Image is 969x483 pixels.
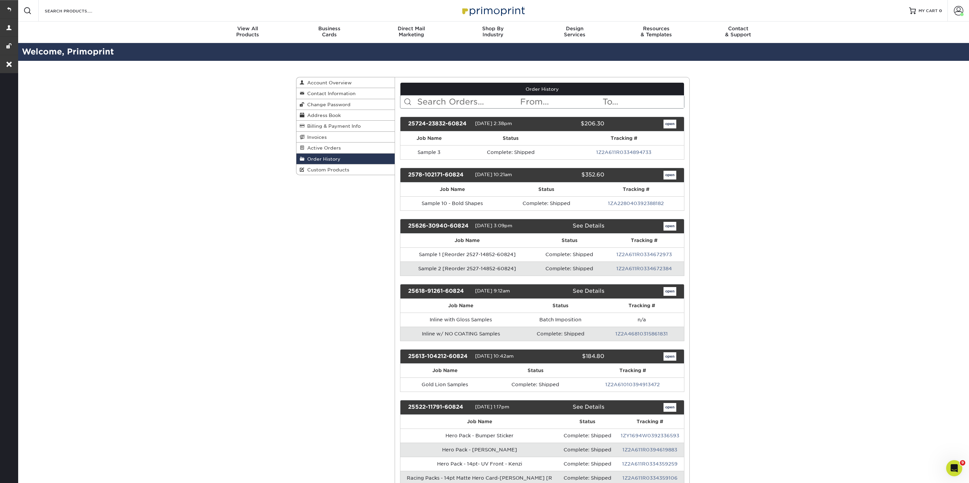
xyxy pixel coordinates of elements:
td: Complete: Shipped [534,261,604,276]
div: Services [534,26,615,38]
a: See Details [573,404,604,410]
span: Contact Information [304,91,356,96]
span: [DATE] 3:09pm [475,223,512,228]
div: $206.30 [537,120,609,128]
th: Status [559,415,616,429]
a: Order History [400,83,684,95]
span: Order History [304,156,340,162]
span: 0 [939,8,942,13]
span: Change Password [304,102,351,107]
td: Complete: Shipped [559,443,616,457]
span: Active Orders [304,145,341,151]
a: 1Z2A46810315861831 [615,331,668,336]
a: View AllProducts [207,22,289,43]
a: open [663,171,676,179]
td: n/a [599,313,684,327]
a: 1Z2A611R0334672384 [616,266,672,271]
a: 1ZY1694W0392336593 [621,433,679,438]
input: Search Orders... [417,95,520,108]
a: 1Z2A611R0334359259 [622,461,678,467]
a: See Details [573,223,604,229]
th: Tracking # [588,183,684,196]
a: Resources& Templates [615,22,697,43]
div: 25613-104212-60824 [403,352,475,361]
th: Job Name [400,131,458,145]
td: Complete: Shipped [559,429,616,443]
div: & Templates [615,26,697,38]
td: Complete: Shipped [504,196,588,210]
div: 25724-23832-60824 [403,120,475,128]
th: Job Name [400,364,490,377]
span: MY CART [919,8,938,14]
td: Hero Pack - 14pt- UV Front - Kenzi [400,457,559,471]
div: 25618-91261-60824 [403,287,475,296]
th: Status [534,234,604,247]
th: Tracking # [581,364,684,377]
span: [DATE] 1:17pm [475,404,509,410]
th: Job Name [400,234,535,247]
div: $352.60 [537,171,609,179]
a: Active Orders [296,143,395,153]
a: Billing & Payment Info [296,121,395,131]
td: Complete: Shipped [458,145,564,159]
th: Status [504,183,588,196]
a: 1Z2A611R0334894733 [596,150,651,155]
td: Sample 3 [400,145,458,159]
iframe: Google Customer Reviews [2,462,57,481]
a: BusinessCards [289,22,370,43]
span: [DATE] 10:42am [475,353,514,359]
span: [DATE] 9:12am [475,288,510,293]
a: Order History [296,154,395,164]
th: Job Name [400,299,522,313]
span: Account Overview [304,80,352,85]
a: 1Z2A61010394913472 [605,382,660,387]
a: Shop ByIndustry [452,22,534,43]
a: 1Z2A611R0394619883 [622,447,677,452]
span: [DATE] 10:21am [475,172,512,177]
a: open [663,287,676,296]
td: Gold Lion Samples [400,377,490,392]
div: & Support [697,26,779,38]
span: [DATE] 2:38pm [475,121,512,126]
input: SEARCH PRODUCTS..... [44,7,110,15]
span: View All [207,26,289,32]
td: Complete: Shipped [490,377,581,392]
div: Marketing [370,26,452,38]
span: Resources [615,26,697,32]
input: From... [519,95,602,108]
th: Tracking # [616,415,684,429]
span: Direct Mail [370,26,452,32]
th: Job Name [400,183,505,196]
a: Contact& Support [697,22,779,43]
div: Cards [289,26,370,38]
a: 1Z2A611R0334359106 [622,475,678,481]
a: See Details [573,288,604,294]
a: 1Z2A611R0334672973 [616,252,672,257]
a: Address Book [296,110,395,121]
td: Sample 10 - Bold Shapes [400,196,505,210]
a: Invoices [296,132,395,143]
a: open [663,352,676,361]
a: open [663,403,676,412]
th: Tracking # [599,299,684,313]
td: Sample 2 [Reorder 2527-14852-60824] [400,261,535,276]
a: Custom Products [296,164,395,175]
div: 25522-11791-60824 [403,403,475,412]
td: Complete: Shipped [534,247,604,261]
iframe: Intercom live chat [946,460,962,476]
a: Account Overview [296,77,395,88]
td: Complete: Shipped [522,327,600,341]
a: open [663,120,676,128]
span: Business [289,26,370,32]
span: Custom Products [304,167,349,172]
input: To... [602,95,684,108]
th: Job Name [400,415,559,429]
th: Status [458,131,564,145]
div: 25626-30940-60824 [403,222,475,231]
a: Direct MailMarketing [370,22,452,43]
td: Inline with Gloss Samples [400,313,522,327]
a: open [663,222,676,231]
td: Hero Pack - Bumper Sticker [400,429,559,443]
span: 9 [960,460,965,466]
a: Contact Information [296,88,395,99]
